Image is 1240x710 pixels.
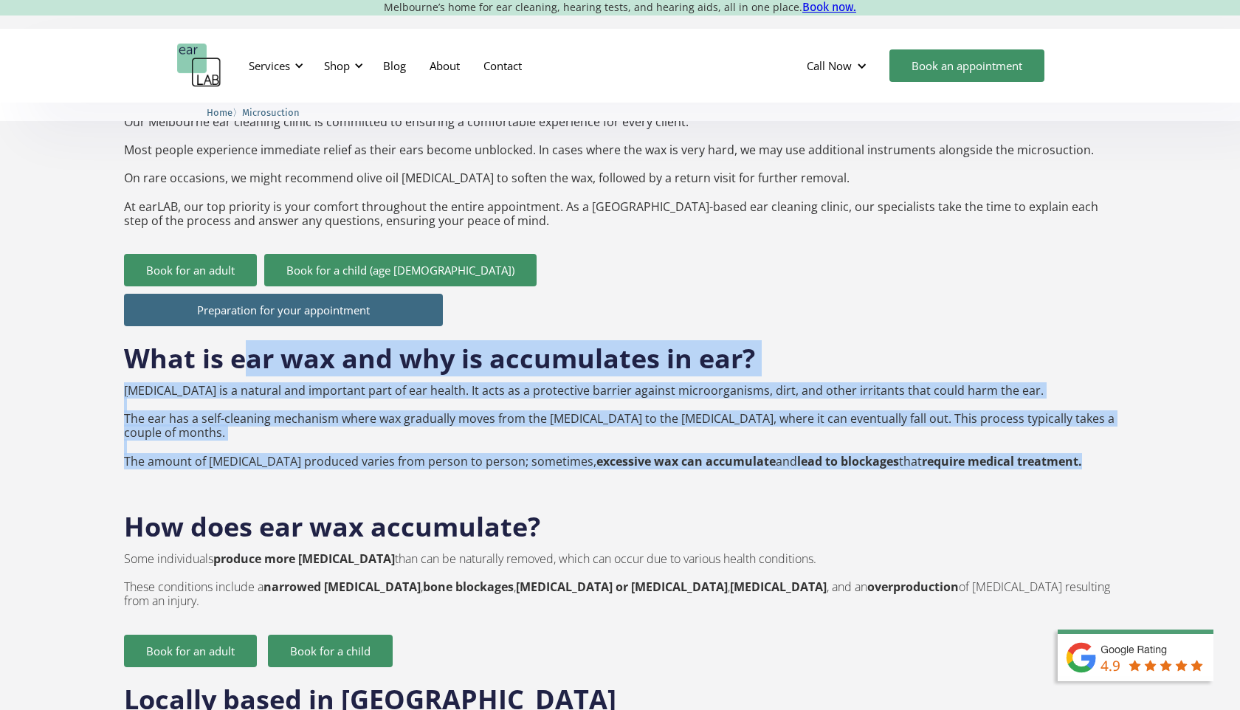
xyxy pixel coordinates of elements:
[249,58,290,73] div: Services
[177,44,221,88] a: home
[124,384,1116,469] p: [MEDICAL_DATA] is a natural and important part of ear health. It acts as a protective barrier aga...
[124,635,257,667] a: Book for an adult
[242,107,300,118] span: Microsuction
[324,58,350,73] div: Shop
[423,579,514,595] strong: bone blockages
[315,44,368,88] div: Shop
[807,58,852,73] div: Call Now
[889,49,1044,82] a: Book an appointment
[124,326,755,376] h2: What is ear wax and why is accumulates in ear?
[207,107,232,118] span: Home
[371,44,418,87] a: Blog
[207,105,232,119] a: Home
[124,494,1116,545] h2: How does ear wax accumulate?
[264,254,537,286] a: Book for a child (age [DEMOGRAPHIC_DATA])
[730,579,827,595] strong: [MEDICAL_DATA]
[207,105,242,120] li: 〉
[867,579,959,595] strong: overproduction
[268,635,393,667] a: Book for a child
[124,552,1116,609] p: Some individuals than can be naturally removed, which can occur due to various health conditions....
[795,44,882,88] div: Call Now
[922,453,1082,469] strong: require medical treatment.
[263,579,421,595] strong: narrowed [MEDICAL_DATA]
[472,44,534,87] a: Contact
[418,44,472,87] a: About
[124,254,257,286] a: Book for an adult
[240,44,308,88] div: Services
[516,579,728,595] strong: [MEDICAL_DATA] or [MEDICAL_DATA]
[124,294,443,326] a: Preparation for your appointment
[797,453,899,469] strong: lead to blockages
[596,453,776,469] strong: excessive wax can accumulate
[213,551,395,567] strong: produce more [MEDICAL_DATA]
[242,105,300,119] a: Microsuction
